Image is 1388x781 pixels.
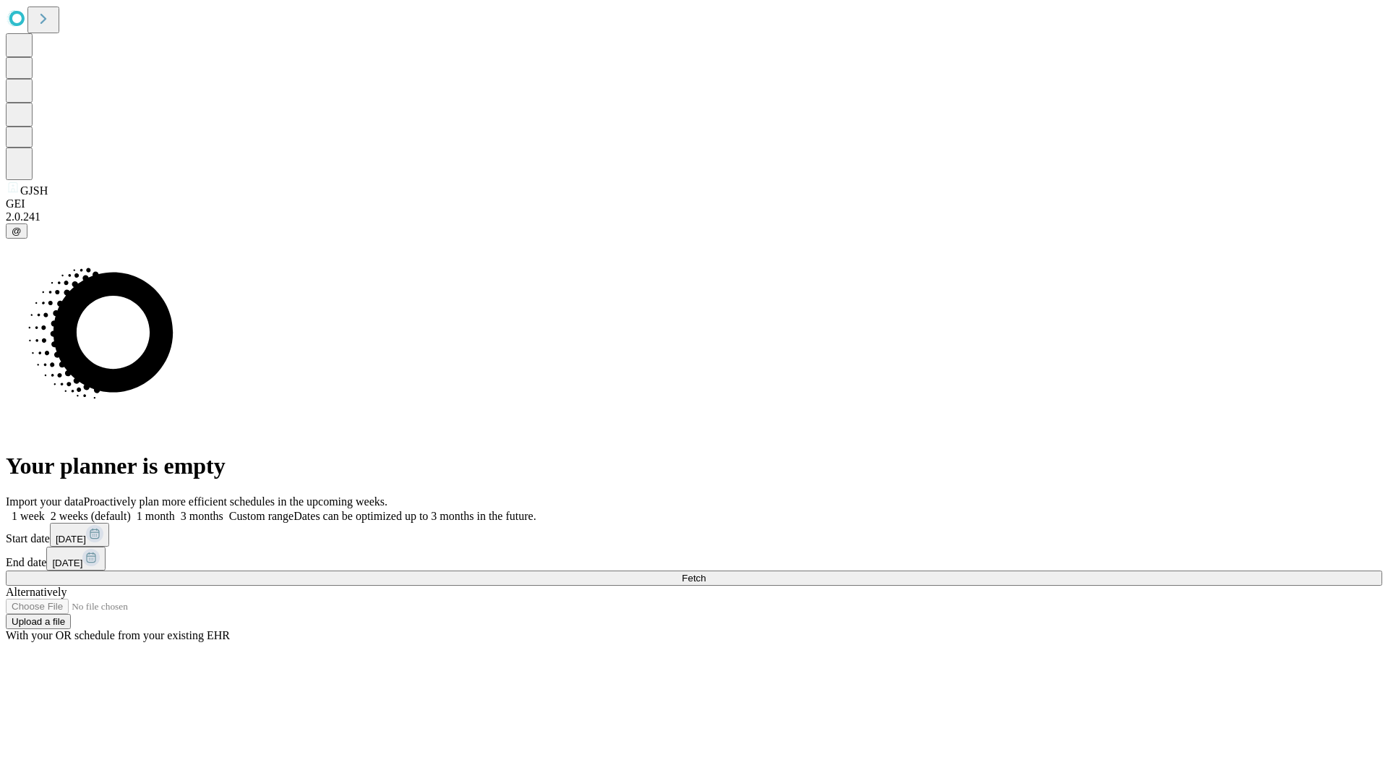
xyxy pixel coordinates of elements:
button: @ [6,223,27,239]
span: 3 months [181,510,223,522]
span: With your OR schedule from your existing EHR [6,629,230,641]
span: Alternatively [6,586,67,598]
span: [DATE] [52,558,82,568]
span: 1 week [12,510,45,522]
button: Upload a file [6,614,71,629]
button: Fetch [6,571,1382,586]
span: 1 month [137,510,175,522]
span: Dates can be optimized up to 3 months in the future. [294,510,536,522]
div: End date [6,547,1382,571]
button: [DATE] [50,523,109,547]
div: GEI [6,197,1382,210]
span: [DATE] [56,534,86,545]
span: Import your data [6,495,84,508]
span: Custom range [229,510,294,522]
span: Proactively plan more efficient schedules in the upcoming weeks. [84,495,387,508]
span: GJSH [20,184,48,197]
div: Start date [6,523,1382,547]
div: 2.0.241 [6,210,1382,223]
button: [DATE] [46,547,106,571]
h1: Your planner is empty [6,453,1382,479]
span: 2 weeks (default) [51,510,131,522]
span: @ [12,226,22,236]
span: Fetch [682,573,706,584]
